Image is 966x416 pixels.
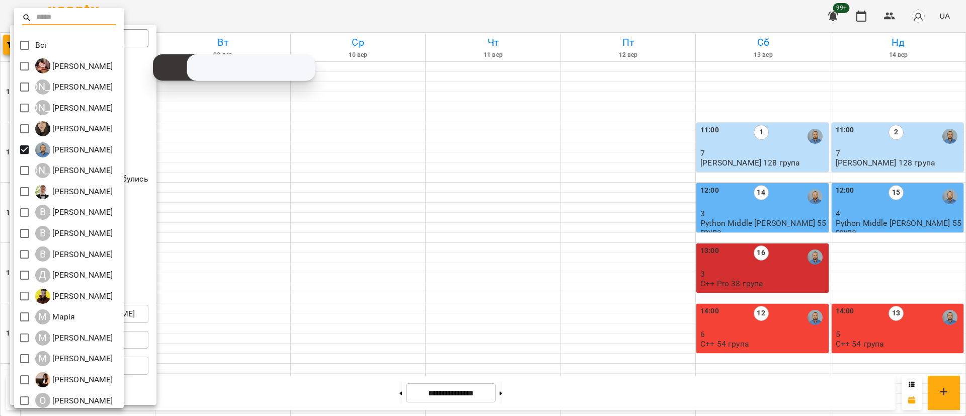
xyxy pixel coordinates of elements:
[35,226,50,241] div: В
[50,186,113,198] p: [PERSON_NAME]
[35,351,50,366] div: М
[35,142,113,157] div: Антон Костюк
[50,81,113,93] p: [PERSON_NAME]
[50,395,113,407] p: [PERSON_NAME]
[50,164,113,177] p: [PERSON_NAME]
[35,246,113,262] a: В [PERSON_NAME]
[35,142,113,157] a: А [PERSON_NAME]
[35,100,50,115] div: [PERSON_NAME]
[35,393,113,408] a: О [PERSON_NAME]
[50,374,113,386] p: [PERSON_NAME]
[35,351,113,366] div: Михайло Поліщук
[35,289,113,304] a: Д [PERSON_NAME]
[35,79,50,95] div: [PERSON_NAME]
[50,123,113,135] p: [PERSON_NAME]
[35,184,50,199] img: В
[35,372,113,387] a: Н [PERSON_NAME]
[35,79,113,95] div: Альберт Волков
[35,39,46,51] p: Всі
[35,330,113,346] a: М [PERSON_NAME]
[50,311,75,323] p: Марія
[50,102,113,114] p: [PERSON_NAME]
[35,100,113,115] div: Аліна Москаленко
[35,246,50,262] div: В
[35,142,50,157] img: А
[35,163,50,178] div: [PERSON_NAME]
[35,372,50,387] img: Н
[50,206,113,218] p: [PERSON_NAME]
[35,330,113,346] div: Микита Пономарьов
[35,351,113,366] a: М [PERSON_NAME]
[35,184,113,199] a: В [PERSON_NAME]
[35,205,113,220] a: В [PERSON_NAME]
[35,121,113,136] div: Анастасія Герус
[35,58,50,73] img: І
[35,58,113,73] div: Ілля Петруша
[50,332,113,344] p: [PERSON_NAME]
[50,144,113,156] p: [PERSON_NAME]
[50,248,113,261] p: [PERSON_NAME]
[35,121,50,136] img: А
[50,60,113,72] p: [PERSON_NAME]
[35,100,113,115] a: [PERSON_NAME] [PERSON_NAME]
[35,268,50,283] div: Д
[35,393,113,408] div: Оксана Кочанова
[35,121,113,136] a: А [PERSON_NAME]
[35,163,113,178] a: [PERSON_NAME] [PERSON_NAME]
[35,79,113,95] a: [PERSON_NAME] [PERSON_NAME]
[35,372,113,387] div: Надія Шрай
[35,58,113,73] a: І [PERSON_NAME]
[50,353,113,365] p: [PERSON_NAME]
[35,205,50,220] div: В
[35,330,50,346] div: М
[50,290,113,302] p: [PERSON_NAME]
[35,309,75,324] a: М Марія
[35,268,113,283] a: Д [PERSON_NAME]
[35,309,50,324] div: М
[35,393,50,408] div: О
[35,309,75,324] div: Марія
[50,227,113,239] p: [PERSON_NAME]
[35,289,50,304] img: Д
[35,226,113,241] a: В [PERSON_NAME]
[50,269,113,281] p: [PERSON_NAME]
